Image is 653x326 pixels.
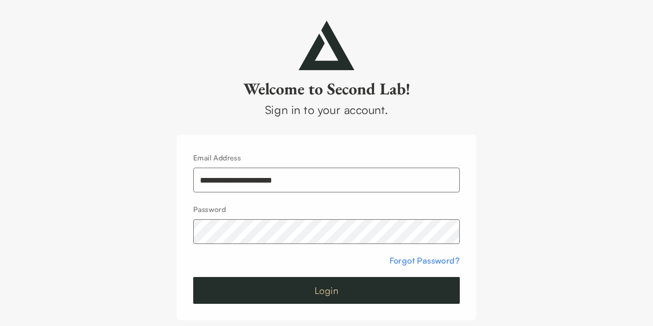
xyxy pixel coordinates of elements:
div: Sign in to your account. [177,101,476,118]
button: Login [193,277,460,304]
a: Forgot Password? [390,255,460,266]
label: Password [193,205,226,214]
label: Email Address [193,153,241,162]
img: secondlab-logo [299,21,354,70]
h2: Welcome to Second Lab! [177,78,476,99]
